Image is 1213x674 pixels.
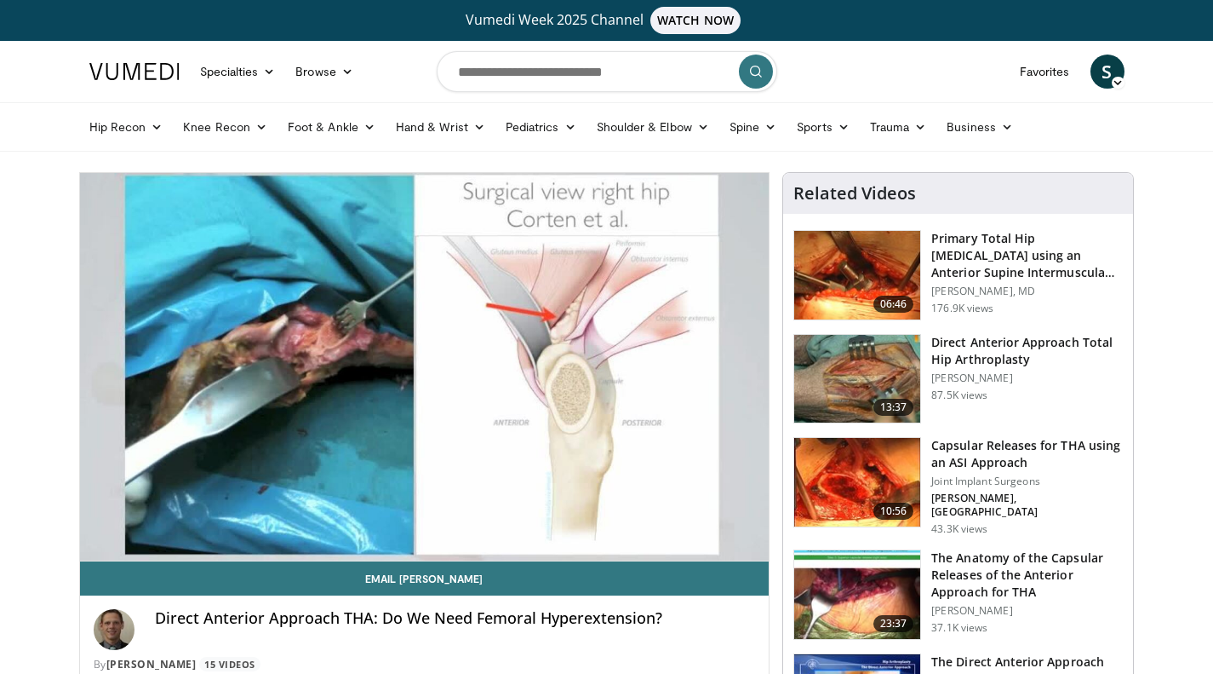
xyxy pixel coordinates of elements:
[155,609,756,628] h4: Direct Anterior Approach THA: Do We Need Femoral Hyperextension?
[386,110,495,144] a: Hand & Wrist
[437,51,777,92] input: Search topics, interventions
[719,110,787,144] a: Spine
[931,302,993,315] p: 176.9K views
[931,604,1123,618] p: [PERSON_NAME]
[931,492,1123,519] p: [PERSON_NAME], [GEOGRAPHIC_DATA]
[793,550,1123,640] a: 23:37 The Anatomy of the Capsular Releases of the Anterior Approach for THA [PERSON_NAME] 37.1K v...
[931,475,1123,488] p: Joint Implant Surgeons
[873,399,914,416] span: 13:37
[931,550,1123,601] h3: The Anatomy of the Capsular Releases of the Anterior Approach for THA
[931,230,1123,281] h3: Primary Total Hip [MEDICAL_DATA] using an Anterior Supine Intermuscula…
[787,110,860,144] a: Sports
[794,335,920,423] img: 294118_0000_1.png.150x105_q85_crop-smart_upscale.jpg
[278,110,386,144] a: Foot & Ankle
[793,230,1123,320] a: 06:46 Primary Total Hip [MEDICAL_DATA] using an Anterior Supine Intermuscula… [PERSON_NAME], MD 1...
[80,173,770,562] video-js: Video Player
[873,296,914,313] span: 06:46
[80,562,770,596] a: Email [PERSON_NAME]
[199,657,261,671] a: 15 Videos
[931,437,1123,471] h3: Capsular Releases for THA using an ASI Approach
[793,334,1123,424] a: 13:37 Direct Anterior Approach Total Hip Arthroplasty [PERSON_NAME] 87.5K views
[931,522,987,536] p: 43.3K views
[190,55,286,89] a: Specialties
[931,372,1123,385] p: [PERSON_NAME]
[794,438,920,527] img: 314571_3.png.150x105_q85_crop-smart_upscale.jpg
[873,503,914,520] span: 10:56
[931,285,1123,298] p: [PERSON_NAME], MD
[1010,55,1080,89] a: Favorites
[94,609,134,650] img: Avatar
[650,7,741,34] span: WATCH NOW
[92,7,1122,34] a: Vumedi Week 2025 ChannelWATCH NOW
[94,657,756,672] div: By
[793,183,916,204] h4: Related Videos
[794,231,920,320] img: 263423_3.png.150x105_q85_crop-smart_upscale.jpg
[495,110,586,144] a: Pediatrics
[1090,55,1124,89] a: S
[79,110,174,144] a: Hip Recon
[931,654,1114,671] h3: The Direct Anterior Approach
[173,110,278,144] a: Knee Recon
[931,334,1123,368] h3: Direct Anterior Approach Total Hip Arthroplasty
[860,110,937,144] a: Trauma
[106,657,197,671] a: [PERSON_NAME]
[794,550,920,639] img: c4ab79f4-af1a-4690-87a6-21f275021fd0.150x105_q85_crop-smart_upscale.jpg
[931,621,987,635] p: 37.1K views
[89,63,180,80] img: VuMedi Logo
[586,110,719,144] a: Shoulder & Elbow
[931,389,987,402] p: 87.5K views
[285,55,363,89] a: Browse
[873,615,914,632] span: 23:37
[793,437,1123,536] a: 10:56 Capsular Releases for THA using an ASI Approach Joint Implant Surgeons [PERSON_NAME], [GEOG...
[936,110,1023,144] a: Business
